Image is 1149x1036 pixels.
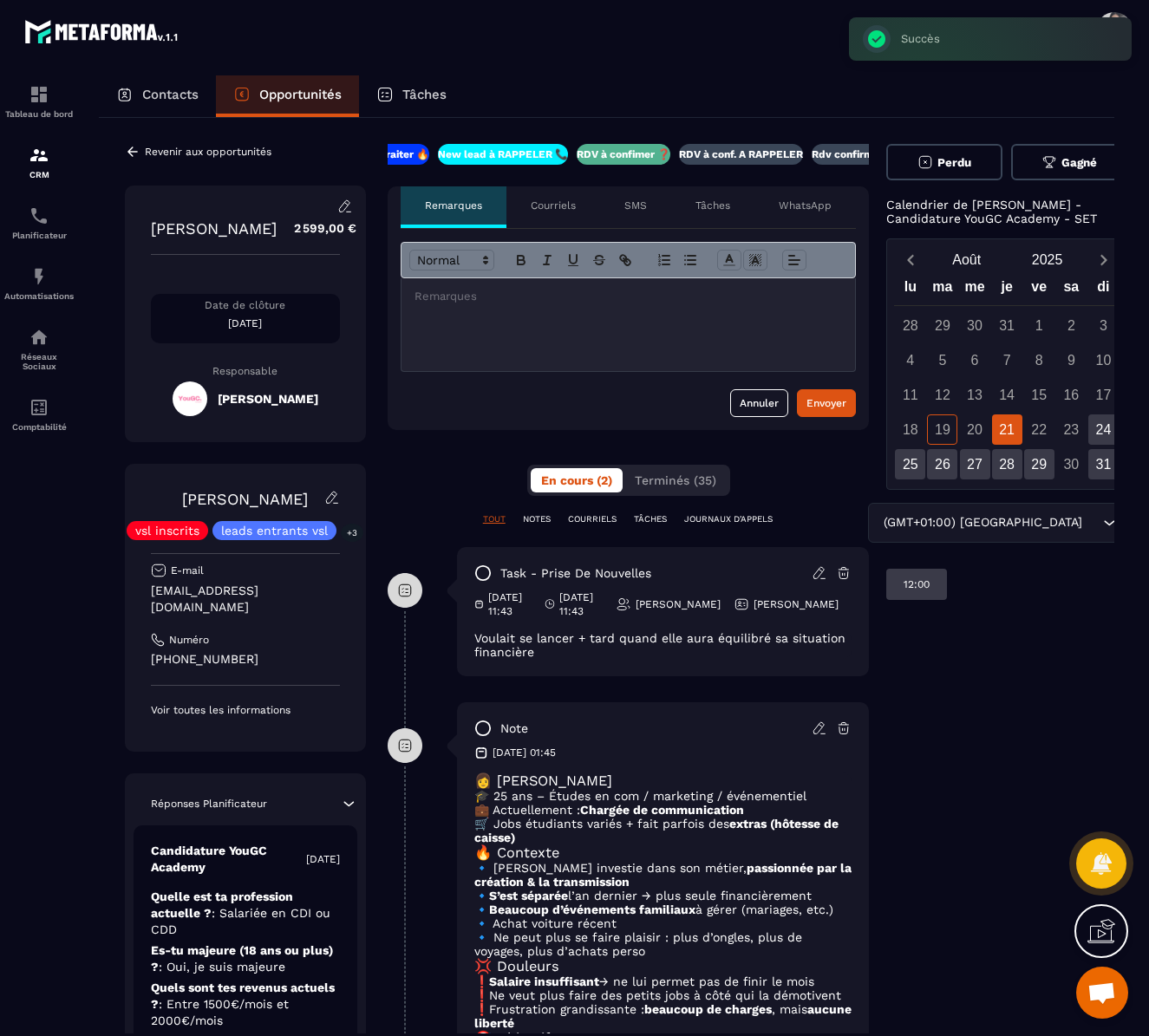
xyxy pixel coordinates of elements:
p: 💼 Actuellement : [474,803,852,817]
p: Responsable [151,365,340,377]
p: CRM [4,170,74,179]
div: 2 [1056,310,1087,341]
span: Terminés (35) [635,473,716,487]
button: Previous month [894,248,926,271]
input: Search for option [1086,513,1099,532]
button: Open months overlay [926,244,1007,275]
p: Es-tu majeure (18 ans ou plus) ? [151,942,340,975]
p: Comptabilité [4,422,74,432]
span: : Oui, je suis majeure [159,960,285,974]
h3: 💢 Douleurs [474,958,852,974]
p: vsl inscrits [135,525,199,537]
div: 25 [895,449,925,479]
div: 11 [895,380,925,410]
p: leads entrants vsl [221,525,328,537]
a: accountantaccountantComptabilité [4,384,74,445]
p: 🔹 Ne peut plus se faire plaisir : plus d’ongles, plus de voyages, plus d’achats perso [474,930,852,958]
div: 30 [1056,449,1087,479]
p: [PERSON_NAME] [636,597,721,611]
p: [DATE] 11:43 [488,590,532,618]
p: ❗️Frustration grandissante : , mais [474,1002,852,1030]
div: 14 [992,380,1022,410]
a: Contacts [99,75,216,117]
div: 18 [895,414,925,445]
a: Opportunités [216,75,359,117]
p: SMS [624,199,647,212]
a: [PERSON_NAME] [182,490,308,508]
div: 6 [960,345,990,375]
a: automationsautomationsAutomatisations [4,253,74,314]
button: Gagné [1011,144,1127,180]
p: Quels sont tes revenus actuels ? [151,980,340,1029]
button: Annuler [730,389,788,417]
p: Calendrier de [PERSON_NAME] - Candidature YouGC Academy - SET [886,198,1127,225]
div: 23 [1056,414,1087,445]
div: 1 [1024,310,1054,341]
p: WhatsApp [779,199,832,212]
img: social-network [29,327,49,348]
p: Planificateur [4,231,74,240]
div: 31 [1088,449,1119,479]
div: Envoyer [806,394,846,412]
p: Réponses Planificateur [151,797,267,811]
p: [DATE] [151,316,340,330]
strong: Chargée de communication [580,803,744,817]
span: En cours (2) [541,473,612,487]
button: Open years overlay [1007,244,1087,275]
strong: Salaire insuffisant [489,974,599,988]
p: 🔹 l’an dernier → plus seule financièrement [474,889,852,902]
p: Réseaux Sociaux [4,352,74,371]
div: 15 [1024,380,1054,410]
div: ve [1023,275,1055,305]
p: [EMAIL_ADDRESS][DOMAIN_NAME] [151,583,340,616]
strong: aucune liberté [474,1002,852,1030]
div: 3 [1088,310,1119,341]
p: [PERSON_NAME] [754,597,839,611]
strong: beaucoup de charges [644,1002,772,1016]
div: 4 [895,345,925,375]
p: Quelle est ta profession actuelle ? [151,889,340,938]
div: 7 [992,345,1022,375]
img: scheduler [29,205,49,226]
p: Courriels [531,199,576,212]
strong: Beaucoup d’événements familiaux [489,902,695,916]
p: COURRIELS [568,513,617,525]
p: note [500,720,528,737]
div: 19 [927,414,957,445]
a: Ouvrir le chat [1076,967,1128,1019]
img: logo [24,16,180,47]
a: schedulerschedulerPlanificateur [4,192,74,253]
button: Terminés (35) [624,468,727,492]
p: 2 599,00 € [277,212,356,245]
p: [DATE] 11:43 [559,590,603,618]
p: Tableau de bord [4,109,74,119]
strong: extras (hôtesse de caisse) [474,817,839,844]
p: Contacts [142,87,199,102]
div: Voulait se lancer + tard quand elle aura équilibré sa situation financière [474,631,852,659]
strong: S’est séparée [489,889,568,902]
p: JOURNAUX D'APPELS [684,513,773,525]
p: 🎓 25 ans – Études en com / marketing / événementiel [474,789,852,803]
div: 9 [1056,345,1087,375]
div: 29 [927,310,957,341]
div: Search for option [868,503,1127,543]
button: En cours (2) [531,468,623,492]
p: ❗️Ne veut plus faire des petits jobs à côté qui la démotivent [474,988,852,1002]
img: automations [29,266,49,287]
div: 28 [992,449,1022,479]
div: ma [926,275,958,305]
div: Calendar wrapper [894,275,1120,479]
p: 12:00 [904,577,930,591]
p: Automatisations [4,291,74,301]
p: Numéro [169,633,209,647]
div: 30 [960,310,990,341]
div: 31 [992,310,1022,341]
p: [PHONE_NUMBER] [151,651,340,668]
p: Tâches [402,87,447,102]
span: : Entre 1500€/mois et 2000€/mois [151,997,289,1027]
div: 29 [1024,449,1054,479]
a: social-networksocial-networkRéseaux Sociaux [4,314,74,384]
div: 28 [895,310,925,341]
div: lu [894,275,926,305]
p: +3 [341,524,363,542]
